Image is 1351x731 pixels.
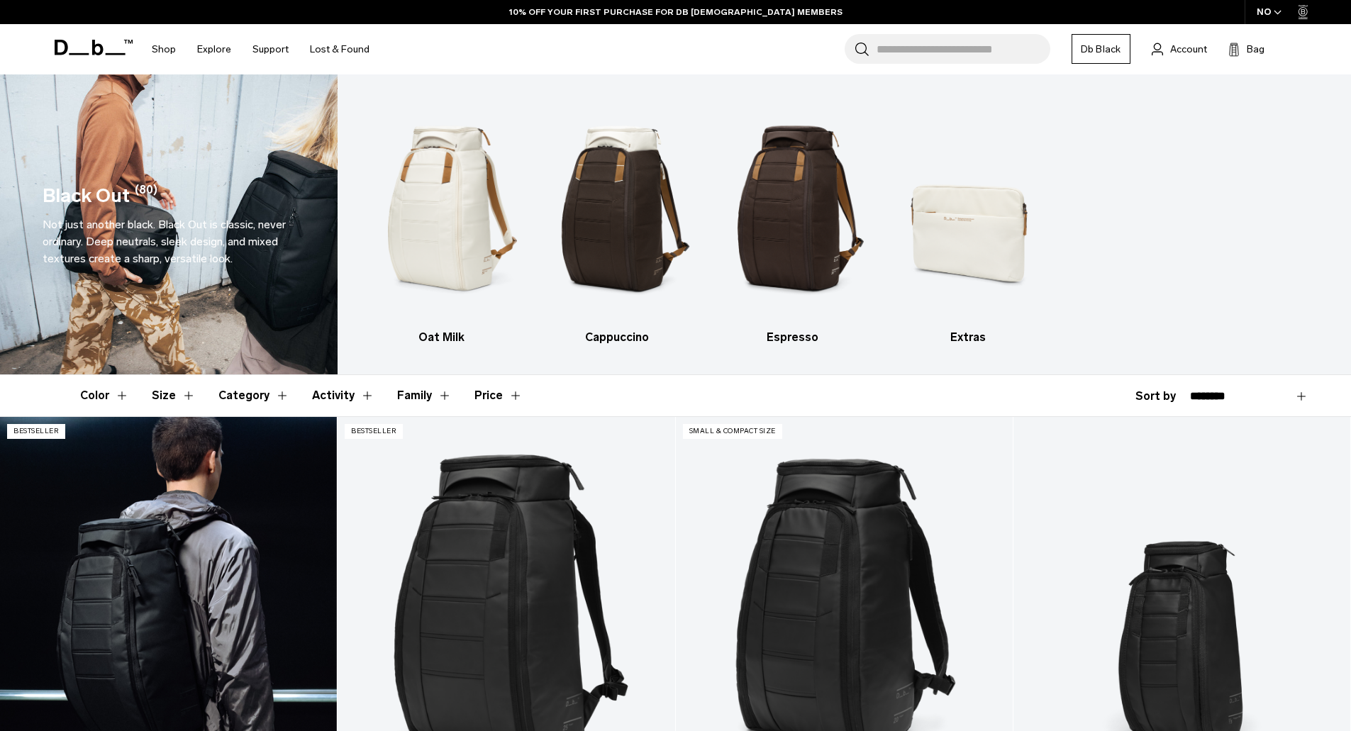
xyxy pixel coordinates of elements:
a: Db Espresso [718,96,869,346]
img: Db [893,96,1044,322]
button: Toggle Price [474,375,523,416]
nav: Main Navigation [141,24,380,74]
p: Bestseller [345,424,403,439]
a: Db Oat Milk [366,96,517,346]
li: 1 / 4 [366,96,517,346]
button: Toggle Filter [397,375,452,416]
li: 4 / 4 [893,96,1044,346]
a: Db Cappuccino [542,96,693,346]
button: Toggle Filter [312,375,374,416]
span: Bag [1247,42,1264,57]
a: 10% OFF YOUR FIRST PURCHASE FOR DB [DEMOGRAPHIC_DATA] MEMBERS [509,6,843,18]
p: Bestseller [7,424,65,439]
img: Db [718,96,869,322]
button: Toggle Filter [218,375,289,416]
h1: Black Out [43,182,130,211]
button: Bag [1228,40,1264,57]
a: Account [1152,40,1207,57]
h3: Oat Milk [366,329,517,346]
p: Not just another black. Black Out is classic, never ordinary. Deep neutrals, sleek design, and mi... [43,216,295,267]
a: Explore [197,24,231,74]
button: Toggle Filter [80,375,129,416]
a: Shop [152,24,176,74]
button: Toggle Filter [152,375,196,416]
a: Db Extras [893,96,1044,346]
h3: Cappuccino [542,329,693,346]
li: 2 / 4 [542,96,693,346]
a: Db Black [1072,34,1130,64]
img: Db [366,96,517,322]
span: (80) [135,182,157,211]
img: Db [542,96,693,322]
li: 3 / 4 [718,96,869,346]
a: Support [252,24,289,74]
h3: Espresso [718,329,869,346]
a: Lost & Found [310,24,369,74]
h3: Extras [893,329,1044,346]
span: Account [1170,42,1207,57]
p: Small & Compact Size [683,424,782,439]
